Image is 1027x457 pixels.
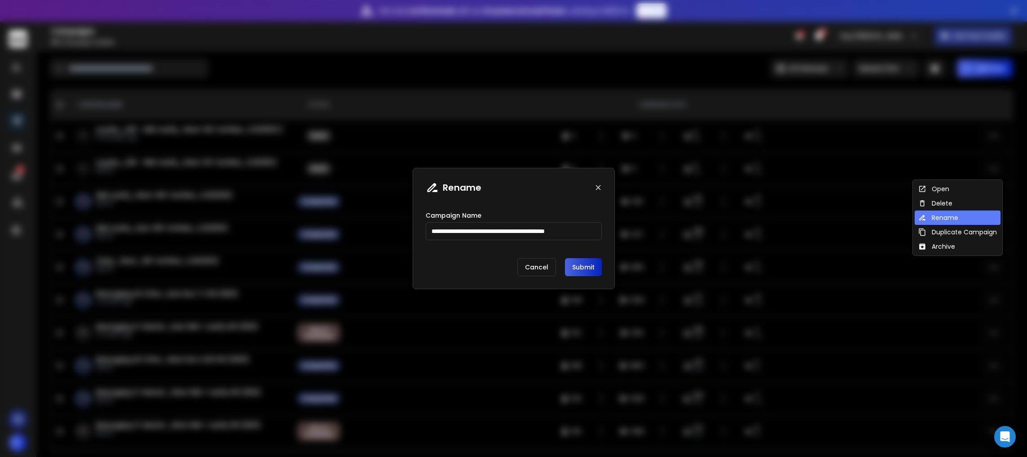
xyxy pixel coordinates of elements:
div: Open [918,184,949,193]
p: Cancel [517,258,556,276]
div: Duplicate Campaign [918,228,997,237]
h1: Rename [443,181,481,194]
button: Submit [565,258,602,276]
div: Rename [918,213,958,222]
div: Archive [918,242,955,251]
div: Open Intercom Messenger [994,426,1016,448]
label: Campaign Name [426,212,481,219]
div: Delete [918,199,952,208]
